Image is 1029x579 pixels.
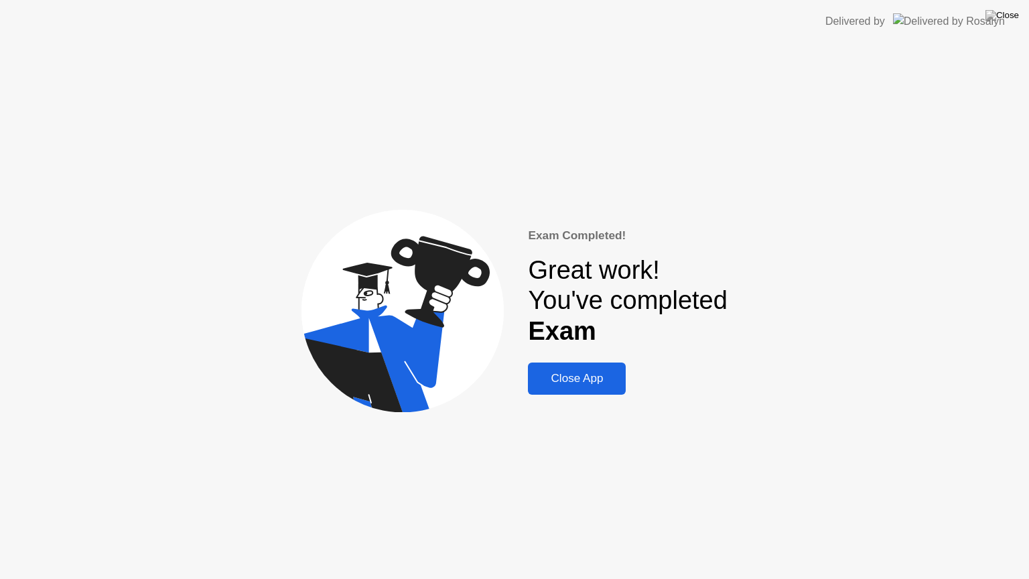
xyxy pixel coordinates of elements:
[825,13,885,29] div: Delivered by
[528,363,626,395] button: Close App
[528,227,727,245] div: Exam Completed!
[532,372,622,385] div: Close App
[893,13,1005,29] img: Delivered by Rosalyn
[528,317,596,345] b: Exam
[528,255,727,347] div: Great work! You've completed
[985,10,1019,21] img: Close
